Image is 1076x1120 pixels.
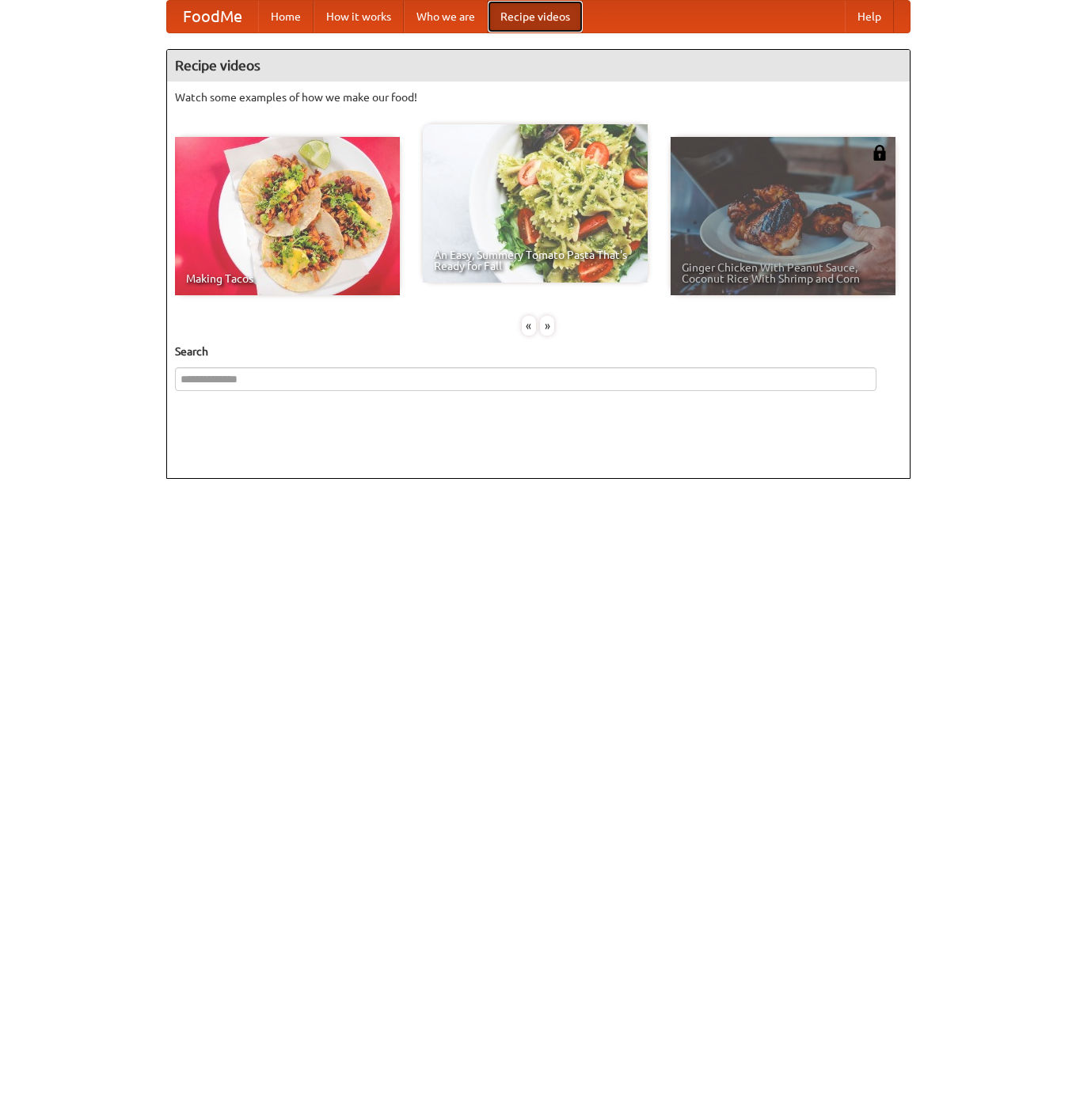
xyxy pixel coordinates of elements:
p: Watch some examples of how we make our food! [175,89,902,105]
a: How it works [314,1,404,32]
a: Help [845,1,894,32]
span: Making Tacos [186,273,389,284]
h5: Search [175,344,902,359]
a: Home [258,1,314,32]
div: » [540,316,554,336]
span: An Easy, Summery Tomato Pasta That's Ready for Fall [434,249,637,271]
a: Making Tacos [175,137,400,295]
a: FoodMe [167,1,258,32]
a: Recipe videos [488,1,583,32]
div: « [522,316,536,336]
img: 483408.png [872,145,888,161]
a: An Easy, Summery Tomato Pasta That's Ready for Fall [423,124,648,283]
h4: Recipe videos [167,50,910,82]
a: Who we are [404,1,488,32]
